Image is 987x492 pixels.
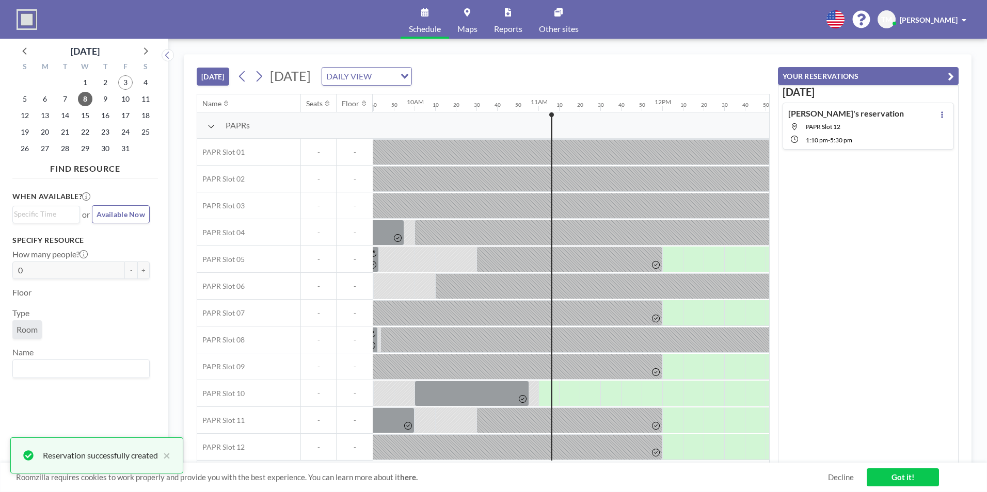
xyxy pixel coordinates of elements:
[337,147,373,157] span: -
[98,92,113,106] span: Thursday, October 9, 2025
[301,442,336,452] span: -
[197,201,245,210] span: PAPR Slot 03
[337,228,373,237] span: -
[138,75,153,90] span: Saturday, October 4, 2025
[78,125,92,139] span: Wednesday, October 22, 2025
[12,308,29,318] label: Type
[433,102,439,108] div: 10
[830,136,852,144] span: 5:30 PM
[828,472,854,482] a: Decline
[301,335,336,345] span: -
[17,324,38,334] span: Room
[337,174,373,184] span: -
[539,25,579,33] span: Other sites
[14,362,144,375] input: Search for option
[118,141,133,156] span: Friday, October 31, 2025
[115,61,135,74] div: F
[457,25,477,33] span: Maps
[58,92,72,106] span: Tuesday, October 7, 2025
[867,468,939,486] a: Got it!
[92,205,150,223] button: Available Now
[618,102,625,108] div: 40
[322,68,411,85] div: Search for option
[197,308,245,318] span: PAPR Slot 07
[407,98,424,106] div: 10AM
[680,102,687,108] div: 10
[371,102,377,108] div: 40
[15,61,35,74] div: S
[337,389,373,398] span: -
[158,449,170,462] button: close
[531,98,548,106] div: 11AM
[118,75,133,90] span: Friday, October 3, 2025
[138,108,153,123] span: Saturday, October 18, 2025
[197,147,245,157] span: PAPR Slot 01
[197,335,245,345] span: PAPR Slot 08
[35,61,55,74] div: M
[38,108,52,123] span: Monday, October 13, 2025
[197,228,245,237] span: PAPR Slot 04
[763,102,769,108] div: 50
[55,61,75,74] div: T
[137,261,150,279] button: +
[226,120,250,130] span: PAPRs
[202,99,221,108] div: Name
[409,25,441,33] span: Schedule
[337,442,373,452] span: -
[881,15,892,24] span: TM
[38,125,52,139] span: Monday, October 20, 2025
[301,228,336,237] span: -
[98,75,113,90] span: Thursday, October 2, 2025
[301,201,336,210] span: -
[301,389,336,398] span: -
[806,136,828,144] span: 1:10 PM
[828,136,830,144] span: -
[556,102,563,108] div: 10
[197,416,245,425] span: PAPR Slot 11
[337,282,373,291] span: -
[97,210,145,219] span: Available Now
[701,102,707,108] div: 20
[43,449,158,462] div: Reservation successfully created
[118,108,133,123] span: Friday, October 17, 2025
[453,102,459,108] div: 20
[75,61,95,74] div: W
[778,67,959,85] button: YOUR RESERVATIONS
[270,68,311,84] span: [DATE]
[12,249,88,259] label: How many people?
[197,442,245,452] span: PAPR Slot 12
[18,108,32,123] span: Sunday, October 12, 2025
[639,102,645,108] div: 50
[12,287,31,298] label: Floor
[118,92,133,106] span: Friday, October 10, 2025
[78,75,92,90] span: Wednesday, October 1, 2025
[135,61,155,74] div: S
[71,44,100,58] div: [DATE]
[18,141,32,156] span: Sunday, October 26, 2025
[301,147,336,157] span: -
[18,125,32,139] span: Sunday, October 19, 2025
[78,92,92,106] span: Wednesday, October 8, 2025
[95,61,115,74] div: T
[301,282,336,291] span: -
[783,86,954,99] h3: [DATE]
[306,99,323,108] div: Seats
[18,92,32,106] span: Sunday, October 5, 2025
[301,362,336,371] span: -
[474,102,480,108] div: 30
[577,102,583,108] div: 20
[655,98,671,106] div: 12PM
[400,472,418,482] a: here.
[98,125,113,139] span: Thursday, October 23, 2025
[494,25,522,33] span: Reports
[12,236,150,245] h3: Specify resource
[78,141,92,156] span: Wednesday, October 29, 2025
[301,255,336,264] span: -
[197,389,245,398] span: PAPR Slot 10
[495,102,501,108] div: 40
[58,108,72,123] span: Tuesday, October 14, 2025
[125,261,137,279] button: -
[337,255,373,264] span: -
[900,15,958,24] span: [PERSON_NAME]
[38,141,52,156] span: Monday, October 27, 2025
